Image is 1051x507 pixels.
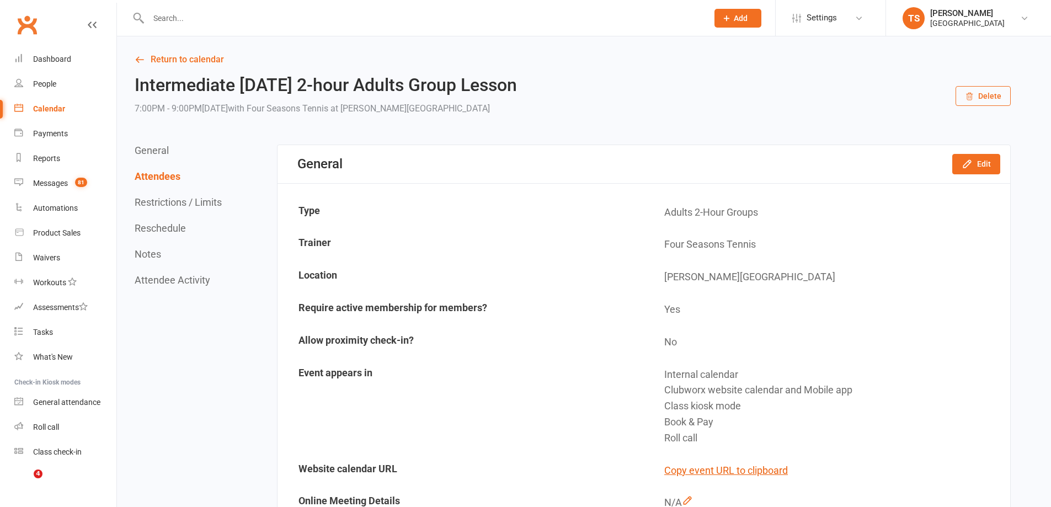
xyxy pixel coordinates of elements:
[14,196,116,221] a: Automations
[664,367,1001,383] div: Internal calendar
[644,197,1009,228] td: Adults 2-Hour Groups
[14,171,116,196] a: Messages 81
[33,104,65,113] div: Calendar
[11,469,38,496] iframe: Intercom live chat
[664,463,788,479] button: Copy event URL to clipboard
[664,430,1001,446] div: Roll call
[14,246,116,270] a: Waivers
[807,6,837,30] span: Settings
[14,440,116,465] a: Class kiosk mode
[33,447,82,456] div: Class check-in
[135,248,161,260] button: Notes
[644,261,1009,293] td: [PERSON_NAME][GEOGRAPHIC_DATA]
[14,97,116,121] a: Calendar
[33,129,68,138] div: Payments
[14,415,116,440] a: Roll call
[33,179,68,188] div: Messages
[75,178,87,187] span: 81
[644,327,1009,358] td: No
[14,295,116,320] a: Assessments
[279,327,643,358] td: Allow proximity check-in?
[297,156,343,172] div: General
[135,52,1011,67] a: Return to calendar
[228,103,328,114] span: with Four Seasons Tennis
[135,274,210,286] button: Attendee Activity
[279,359,643,454] td: Event appears in
[644,294,1009,325] td: Yes
[734,14,748,23] span: Add
[664,414,1001,430] div: Book & Pay
[135,196,222,208] button: Restrictions / Limits
[14,390,116,415] a: General attendance kiosk mode
[135,76,517,95] h2: Intermediate [DATE] 2-hour Adults Group Lesson
[279,455,643,487] td: Website calendar URL
[279,197,643,228] td: Type
[14,221,116,246] a: Product Sales
[952,154,1000,174] button: Edit
[33,398,100,407] div: General attendance
[135,170,180,182] button: Attendees
[135,101,517,116] div: 7:00PM - 9:00PM[DATE]
[14,270,116,295] a: Workouts
[279,229,643,260] td: Trainer
[135,222,186,234] button: Reschedule
[33,353,73,361] div: What's New
[33,79,56,88] div: People
[330,103,490,114] span: at [PERSON_NAME][GEOGRAPHIC_DATA]
[903,7,925,29] div: TS
[14,72,116,97] a: People
[14,121,116,146] a: Payments
[930,18,1005,28] div: [GEOGRAPHIC_DATA]
[664,382,1001,398] div: Clubworx website calendar and Mobile app
[930,8,1005,18] div: [PERSON_NAME]
[33,204,78,212] div: Automations
[956,86,1011,106] button: Delete
[33,328,53,337] div: Tasks
[279,261,643,293] td: Location
[33,253,60,262] div: Waivers
[33,423,59,431] div: Roll call
[33,228,81,237] div: Product Sales
[279,294,643,325] td: Require active membership for members?
[664,398,1001,414] div: Class kiosk mode
[13,11,41,39] a: Clubworx
[34,469,42,478] span: 4
[33,154,60,163] div: Reports
[135,145,169,156] button: General
[14,47,116,72] a: Dashboard
[145,10,700,26] input: Search...
[644,229,1009,260] td: Four Seasons Tennis
[14,320,116,345] a: Tasks
[714,9,761,28] button: Add
[33,303,88,312] div: Assessments
[33,55,71,63] div: Dashboard
[14,146,116,171] a: Reports
[14,345,116,370] a: What's New
[33,278,66,287] div: Workouts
